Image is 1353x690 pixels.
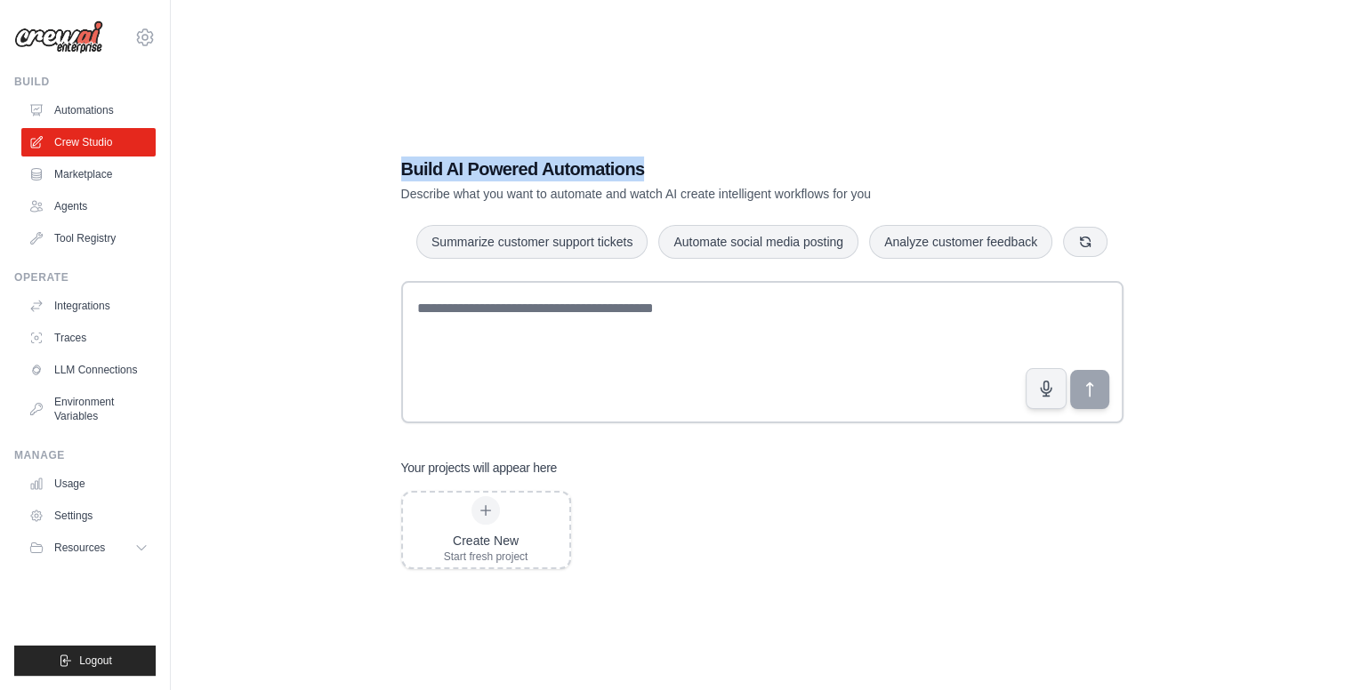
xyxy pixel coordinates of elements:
span: Resources [54,541,105,555]
span: Logout [79,654,112,668]
h3: Your projects will appear here [401,459,558,477]
div: Build [14,75,156,89]
a: Settings [21,501,156,530]
a: Traces [21,324,156,352]
button: Logout [14,646,156,676]
a: Integrations [21,292,156,320]
a: Marketplace [21,160,156,189]
button: Get new suggestions [1063,227,1107,257]
button: Automate social media posting [658,225,858,259]
a: Crew Studio [21,128,156,156]
div: Manage [14,448,156,462]
button: Summarize customer support tickets [416,225,648,259]
img: Logo [14,20,103,54]
iframe: Chat Widget [1264,605,1353,690]
div: Operate [14,270,156,285]
a: Agents [21,192,156,221]
a: Usage [21,469,156,498]
a: Automations [21,96,156,124]
p: Describe what you want to automate and watch AI create intelligent workflows for you [401,185,999,203]
button: Click to speak your automation idea [1026,368,1067,409]
button: Resources [21,534,156,562]
a: Environment Variables [21,388,156,430]
a: LLM Connections [21,356,156,384]
button: Analyze customer feedback [869,225,1052,259]
div: Create New [444,532,528,550]
a: Tool Registry [21,224,156,253]
div: Start fresh project [444,550,528,564]
h1: Build AI Powered Automations [401,156,999,181]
